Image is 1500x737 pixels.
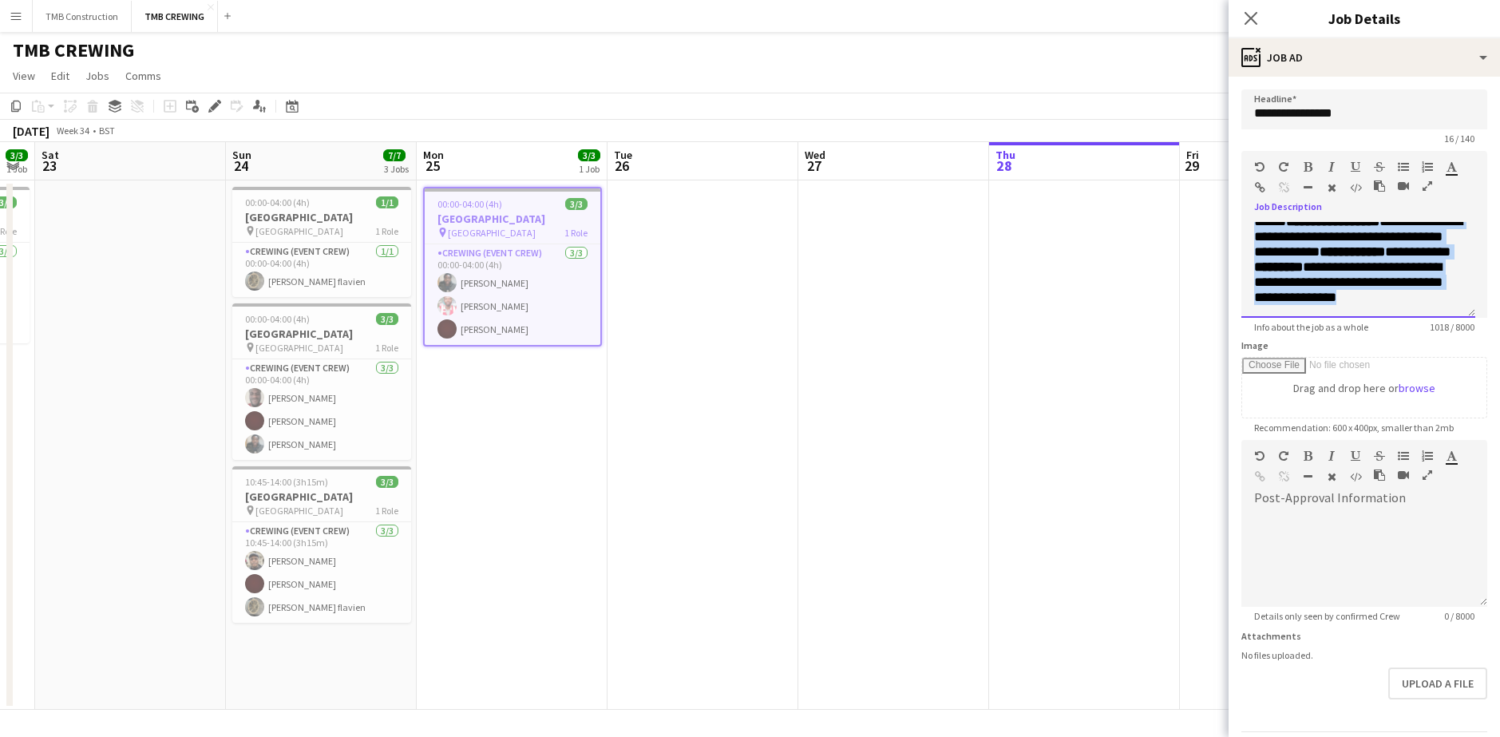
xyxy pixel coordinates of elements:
app-job-card: 00:00-04:00 (4h)3/3[GEOGRAPHIC_DATA] [GEOGRAPHIC_DATA]1 RoleCrewing (Event Crew)3/300:00-04:00 (4... [232,303,411,460]
button: Italic [1326,450,1337,462]
button: Undo [1254,450,1265,462]
span: 1 Role [564,227,588,239]
span: 1/1 [376,196,398,208]
span: 7/7 [383,149,406,161]
button: Upload a file [1388,668,1487,699]
app-card-role: Crewing (Event Crew)3/310:45-14:00 (3h15m)[PERSON_NAME][PERSON_NAME][PERSON_NAME] flavien [232,522,411,623]
span: View [13,69,35,83]
span: 23 [39,157,59,175]
button: Clear Formatting [1326,181,1337,194]
h3: [GEOGRAPHIC_DATA] [425,212,600,226]
span: [GEOGRAPHIC_DATA] [255,225,343,237]
div: Job Ad [1229,38,1500,77]
button: Underline [1350,450,1361,462]
span: Comms [125,69,161,83]
span: Tue [614,148,632,162]
div: 00:00-04:00 (4h)3/3[GEOGRAPHIC_DATA] [GEOGRAPHIC_DATA]1 RoleCrewing (Event Crew)3/300:00-04:00 (4... [423,187,602,347]
button: Insert Link [1254,181,1265,194]
button: Bold [1302,450,1313,462]
button: Paste as plain text [1374,180,1385,192]
span: Fri [1186,148,1199,162]
h3: [GEOGRAPHIC_DATA] [232,327,411,341]
span: 1 Role [375,225,398,237]
div: BST [99,125,115,137]
h1: TMB CREWING [13,38,134,62]
span: 27 [802,157,825,175]
button: Horizontal Line [1302,470,1313,483]
span: Sat [42,148,59,162]
span: 3/3 [6,149,28,161]
span: Wed [805,148,825,162]
button: TMB Construction [33,1,132,32]
span: 24 [230,157,251,175]
button: Bold [1302,160,1313,173]
button: HTML Code [1350,181,1361,194]
button: Italic [1326,160,1337,173]
label: Attachments [1241,630,1301,642]
span: 3/3 [578,149,600,161]
span: 0 / 8000 [1431,610,1487,622]
span: Mon [423,148,444,162]
span: Details only seen by confirmed Crew [1241,610,1413,622]
button: Unordered List [1398,450,1409,462]
span: Recommendation: 600 x 400px, smaller than 2mb [1241,422,1466,434]
button: Text Color [1446,160,1457,173]
button: Underline [1350,160,1361,173]
span: Edit [51,69,69,83]
span: [GEOGRAPHIC_DATA] [255,505,343,517]
span: [GEOGRAPHIC_DATA] [255,342,343,354]
div: [DATE] [13,123,49,139]
button: Unordered List [1398,160,1409,173]
span: [GEOGRAPHIC_DATA] [448,227,536,239]
button: Text Color [1446,450,1457,462]
span: Info about the job as a whole [1241,321,1381,333]
button: Insert video [1398,469,1409,481]
span: Thu [995,148,1015,162]
button: Horizontal Line [1302,181,1313,194]
button: Clear Formatting [1326,470,1337,483]
button: Ordered List [1422,160,1433,173]
button: TMB CREWING [132,1,218,32]
span: 25 [421,157,444,175]
span: 29 [1184,157,1199,175]
span: Sun [232,148,251,162]
button: Redo [1278,450,1289,462]
span: 00:00-04:00 (4h) [245,196,310,208]
span: 00:00-04:00 (4h) [437,198,502,210]
app-card-role: Crewing (Event Crew)3/300:00-04:00 (4h)[PERSON_NAME][PERSON_NAME][PERSON_NAME] [232,359,411,460]
div: 1 Job [579,163,600,175]
span: Jobs [85,69,109,83]
button: Fullscreen [1422,469,1433,481]
app-job-card: 10:45-14:00 (3h15m)3/3[GEOGRAPHIC_DATA] [GEOGRAPHIC_DATA]1 RoleCrewing (Event Crew)3/310:45-14:00... [232,466,411,623]
span: 16 / 140 [1431,133,1487,145]
a: View [6,65,42,86]
button: Strikethrough [1374,160,1385,173]
button: Fullscreen [1422,180,1433,192]
span: 3/3 [376,313,398,325]
span: 10:45-14:00 (3h15m) [245,476,328,488]
button: Strikethrough [1374,450,1385,462]
h3: [GEOGRAPHIC_DATA] [232,489,411,504]
a: Comms [119,65,168,86]
span: 00:00-04:00 (4h) [245,313,310,325]
a: Jobs [79,65,116,86]
h3: [GEOGRAPHIC_DATA] [232,210,411,224]
button: Insert video [1398,180,1409,192]
span: 1018 / 8000 [1417,321,1487,333]
app-job-card: 00:00-04:00 (4h)1/1[GEOGRAPHIC_DATA] [GEOGRAPHIC_DATA]1 RoleCrewing (Event Crew)1/100:00-04:00 (4... [232,187,411,297]
button: Paste as plain text [1374,469,1385,481]
a: Edit [45,65,76,86]
app-card-role: Crewing (Event Crew)1/100:00-04:00 (4h)[PERSON_NAME] flavien [232,243,411,297]
h3: Job Details [1229,8,1500,29]
div: 3 Jobs [384,163,409,175]
button: Undo [1254,160,1265,173]
button: HTML Code [1350,470,1361,483]
span: 3/3 [565,198,588,210]
span: 28 [993,157,1015,175]
app-card-role: Crewing (Event Crew)3/300:00-04:00 (4h)[PERSON_NAME][PERSON_NAME][PERSON_NAME] [425,244,600,345]
span: Week 34 [53,125,93,137]
button: Ordered List [1422,450,1433,462]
